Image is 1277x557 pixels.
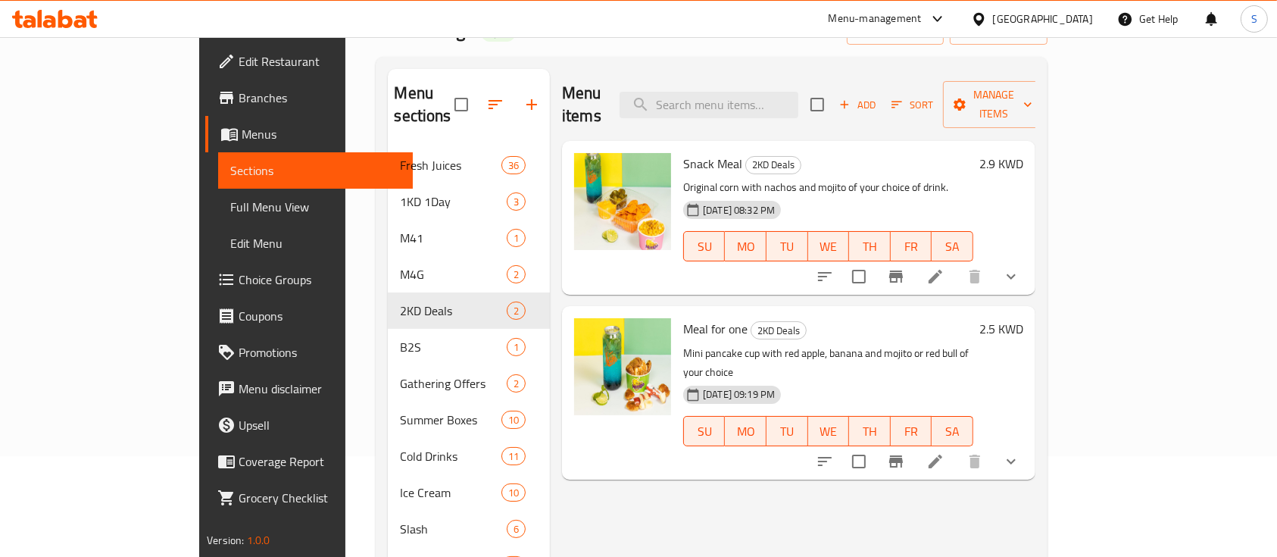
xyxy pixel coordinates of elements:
button: MO [725,416,767,446]
span: Upsell [239,416,401,434]
a: Grocery Checklist [205,480,413,516]
span: FR [897,236,926,258]
div: Fresh Juices36 [388,147,550,183]
div: Slash6 [388,511,550,547]
div: [GEOGRAPHIC_DATA] [993,11,1093,27]
span: [DATE] 08:32 PM [697,203,781,217]
span: SA [938,421,967,443]
div: 2KD Deals [745,156,801,174]
span: 10 [502,486,525,500]
span: 3 [507,195,525,209]
div: Cold Drinks [400,447,501,465]
span: Select section [801,89,833,120]
div: Summer Boxes [400,411,501,429]
div: items [501,156,526,174]
h2: Menu sections [394,82,454,127]
span: Select to update [843,261,875,293]
span: Version: [207,530,244,550]
span: Menu disclaimer [239,380,401,398]
h6: 2.5 KWD [979,318,1023,340]
span: TU [773,421,802,443]
span: Sort items [882,93,943,117]
div: items [501,483,526,502]
span: Select to update [843,446,875,477]
span: 36 [502,158,525,173]
button: TU [767,416,808,446]
span: WE [814,421,844,443]
span: 1 [507,231,525,246]
div: items [501,447,526,465]
div: 1KD 1Day3 [388,183,550,220]
button: SU [683,231,725,261]
button: sort-choices [807,443,843,480]
p: Mini pancake cup with red apple, banana and mojito or red bull of your choice [683,344,973,382]
button: sort-choices [807,258,843,295]
button: FR [891,416,932,446]
button: Add section [514,86,550,123]
div: 2KD Deals2 [388,293,550,329]
div: M411 [388,220,550,256]
div: Summer Boxes10 [388,402,550,438]
span: 11 [502,449,525,464]
span: SU [690,421,719,443]
svg: Show Choices [1002,268,1020,286]
span: 2KD Deals [746,156,801,174]
span: MO [731,236,760,258]
a: Coverage Report [205,443,413,480]
span: Menus [242,125,401,143]
div: Ice Cream [400,483,501,502]
span: 2 [507,377,525,391]
span: 2KD Deals [751,322,806,340]
a: Sections [218,152,413,189]
a: Choice Groups [205,261,413,298]
div: 2KD Deals [751,321,807,340]
img: Meal for one [574,318,671,415]
span: Coverage Report [239,452,401,471]
span: Full Menu View [230,198,401,216]
span: 2 [507,304,525,318]
span: Add [837,96,878,114]
div: B2S1 [388,329,550,365]
div: items [507,229,526,247]
span: 2 [507,268,525,282]
div: items [507,520,526,538]
span: Slash [400,520,506,538]
span: Coupons [239,307,401,325]
span: Sections [230,161,401,180]
div: items [507,338,526,356]
span: 6 [507,522,525,537]
p: Original corn with nachos and mojito of your choice of drink. [683,178,973,197]
a: Branches [205,80,413,116]
span: Grocery Checklist [239,489,401,507]
span: M41 [400,229,506,247]
button: SU [683,416,725,446]
span: 10 [502,413,525,427]
a: Edit menu item [926,268,944,286]
a: Upsell [205,407,413,443]
button: show more [993,443,1029,480]
span: Edit Restaurant [239,52,401,70]
span: B2S [400,338,506,356]
button: delete [957,443,993,480]
span: 2KD Deals [400,302,506,320]
span: Sort [891,96,933,114]
a: Edit menu item [926,452,944,471]
span: MO [731,421,760,443]
a: Coupons [205,298,413,334]
button: show more [993,258,1029,295]
span: SU [690,236,719,258]
div: Ice Cream10 [388,474,550,511]
span: Gathering Offers [400,374,506,393]
button: TH [849,416,891,446]
div: items [507,302,526,320]
img: Snack Meal [574,153,671,250]
span: Promotions [239,343,401,361]
button: Add [833,93,882,117]
a: Edit Restaurant [205,43,413,80]
span: TH [855,421,885,443]
span: 1 [507,340,525,355]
